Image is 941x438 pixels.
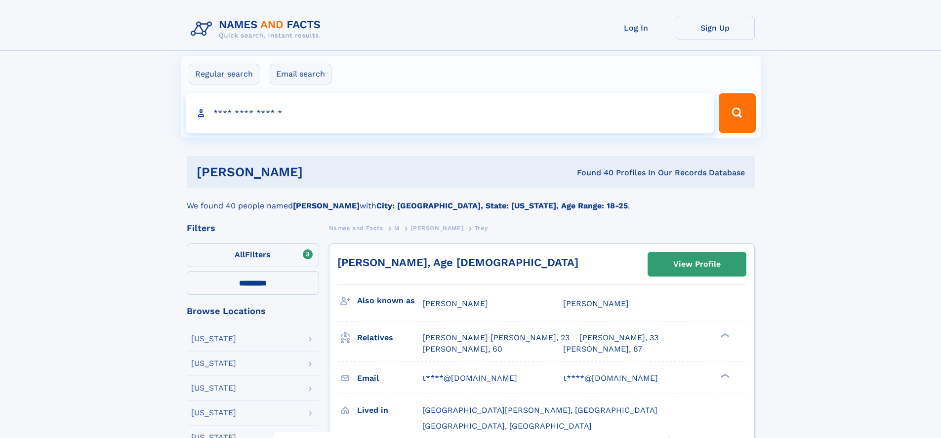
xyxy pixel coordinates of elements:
a: [PERSON_NAME], Age [DEMOGRAPHIC_DATA] [337,256,578,269]
span: [GEOGRAPHIC_DATA][PERSON_NAME], [GEOGRAPHIC_DATA] [422,405,657,415]
div: We found 40 people named with . [187,188,755,212]
h3: Email [357,370,422,387]
span: M [394,225,400,232]
button: Search Button [719,93,755,133]
div: Found 40 Profiles In Our Records Database [440,167,745,178]
a: [PERSON_NAME], 87 [563,344,642,355]
div: Browse Locations [187,307,319,316]
div: [US_STATE] [191,335,236,343]
span: [PERSON_NAME] [422,299,488,308]
input: search input [186,93,715,133]
img: Logo Names and Facts [187,16,329,42]
b: [PERSON_NAME] [293,201,360,210]
span: [PERSON_NAME] [563,299,629,308]
a: [PERSON_NAME], 33 [579,332,658,343]
a: [PERSON_NAME] [PERSON_NAME], 23 [422,332,570,343]
h1: [PERSON_NAME] [197,166,440,178]
a: View Profile [648,252,746,276]
a: [PERSON_NAME], 60 [422,344,502,355]
b: City: [GEOGRAPHIC_DATA], State: [US_STATE], Age Range: 18-25 [376,201,628,210]
div: ❯ [718,332,730,339]
a: Sign Up [676,16,755,40]
h3: Relatives [357,329,422,346]
div: View Profile [673,253,721,276]
div: ❯ [718,372,730,379]
a: [PERSON_NAME] [410,222,463,234]
h3: Lived in [357,402,422,419]
h3: Also known as [357,292,422,309]
div: [US_STATE] [191,359,236,367]
a: Names and Facts [329,222,383,234]
div: [US_STATE] [191,384,236,392]
div: Filters [187,224,319,233]
span: [GEOGRAPHIC_DATA], [GEOGRAPHIC_DATA] [422,421,592,431]
span: Trey [475,225,488,232]
span: All [235,250,245,259]
a: Log In [597,16,676,40]
label: Filters [187,243,319,267]
a: M [394,222,400,234]
label: Email search [270,64,331,84]
div: [US_STATE] [191,409,236,417]
span: [PERSON_NAME] [410,225,463,232]
label: Regular search [189,64,259,84]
